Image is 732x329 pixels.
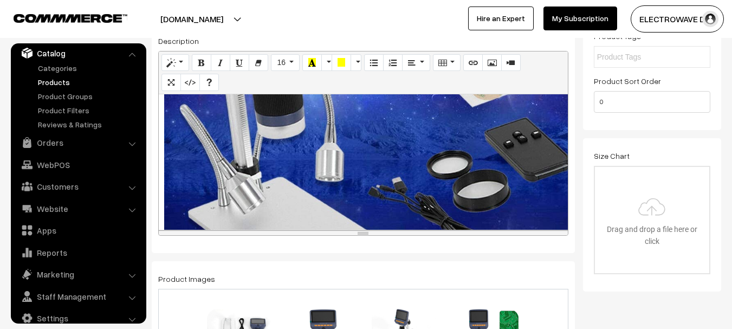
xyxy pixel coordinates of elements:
a: Apps [14,221,142,240]
button: Table [433,54,461,72]
button: Code View [180,74,200,91]
a: Reviews & Ratings [35,119,142,130]
button: Paragraph [402,54,430,72]
button: Underline (CTRL+U) [230,54,249,72]
a: WebPOS [14,155,142,175]
button: Full Screen [161,74,181,91]
a: Catalog [14,43,142,63]
label: Size Chart [594,150,630,162]
a: Orders [14,133,142,152]
label: Description [158,35,199,47]
a: Website [14,199,142,218]
img: COMMMERCE [14,14,127,22]
button: Bold (CTRL+B) [192,54,211,72]
label: Product Sort Order [594,75,661,87]
a: My Subscription [543,7,617,30]
a: Customers [14,177,142,196]
button: More Color [351,54,361,72]
button: Unordered list (CTRL+SHIFT+NUM7) [364,54,384,72]
a: Hire an Expert [468,7,534,30]
img: user [702,11,718,27]
button: Help [199,74,219,91]
a: COMMMERCE [14,11,108,24]
button: ELECTROWAVE DE… [631,5,724,33]
button: Background Color [332,54,351,72]
button: Remove Font Style (CTRL+\) [249,54,268,72]
a: Marketing [14,265,142,284]
button: Video [501,54,521,72]
a: Categories [35,62,142,74]
button: Ordered list (CTRL+SHIFT+NUM8) [383,54,403,72]
label: Product Images [158,273,215,285]
input: Product Tags [597,51,692,63]
button: [DOMAIN_NAME] [122,5,261,33]
a: Reports [14,243,142,262]
button: Style [161,54,189,72]
button: Font Size [271,54,300,72]
span: 16 [277,58,286,67]
button: More Color [321,54,332,72]
button: Recent Color [302,54,322,72]
div: resize [159,230,568,235]
button: Italic (CTRL+I) [211,54,230,72]
a: Products [35,76,142,88]
a: Settings [14,308,142,328]
a: Staff Management [14,287,142,306]
input: Enter Number [594,91,710,113]
button: Picture [482,54,502,72]
a: Product Groups [35,91,142,102]
a: Product Filters [35,105,142,116]
button: Link (CTRL+K) [463,54,483,72]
